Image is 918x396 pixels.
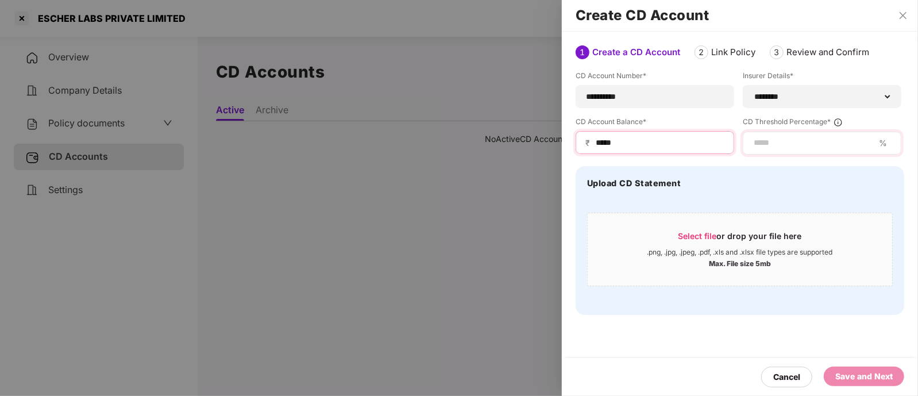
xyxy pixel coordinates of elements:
div: 2 [695,45,708,59]
h4: Upload CD Statement [587,178,681,189]
span: close [898,11,908,20]
label: CD Threshold Percentage* [743,117,901,132]
div: Max. File size 5mb [709,257,771,268]
h2: Create CD Account [576,9,904,22]
img: svg+xml;base64,PHN2ZyBpZD0iSW5mbyIgeG1sbnM9Imh0dHA6Ly93d3cudzMub3JnLzIwMDAvc3ZnIiB3aWR0aD0iMTQiIG... [834,118,843,127]
span: ₹ [585,137,595,148]
div: or drop your file here [678,230,802,248]
div: Save and Next [835,370,893,383]
div: .png, .jpg, .jpeg, .pdf, .xls and .xlsx file types are supported [647,248,833,257]
label: CD Account Balance* [576,117,734,131]
div: Review and Confirm [786,47,869,58]
div: Create a CD Account [592,47,680,58]
div: Cancel [773,371,800,383]
div: 1 [576,45,589,59]
label: CD Account Number* [576,71,734,85]
span: Select fileor drop your file here.png, .jpg, .jpeg, .pdf, .xls and .xlsx file types are supported... [588,222,892,277]
label: Insurer Details* [743,71,901,85]
button: Close [895,10,911,21]
div: Link Policy [711,47,755,58]
div: 3 [770,45,784,59]
span: Select file [678,231,717,241]
span: % [874,137,892,148]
